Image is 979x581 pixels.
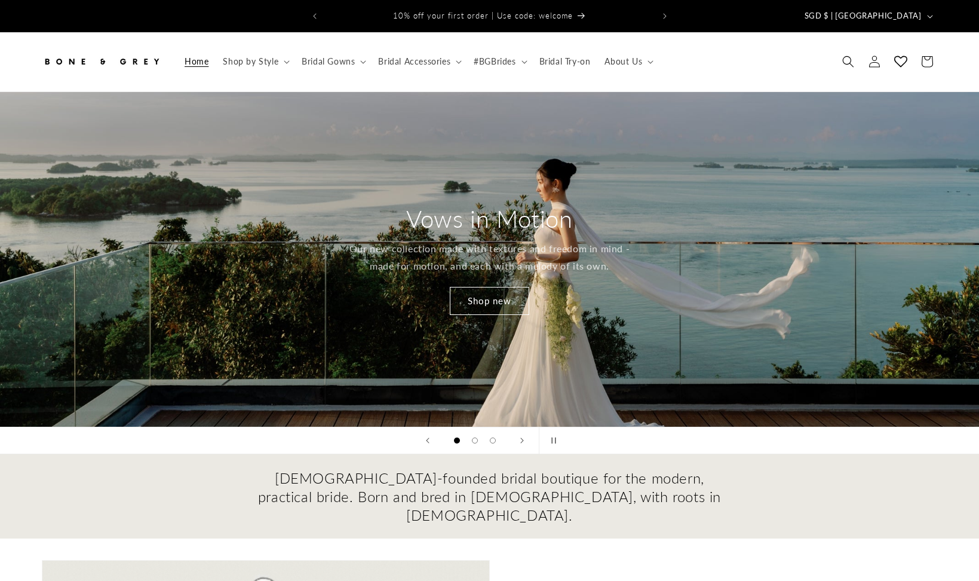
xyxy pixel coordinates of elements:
span: Shop by Style [223,56,278,67]
button: Next slide [509,427,535,454]
p: Our new collection made with textures and freedom in mind - made for motion, and each with a melo... [348,240,631,275]
span: Bridal Try-on [539,56,591,67]
summary: Shop by Style [216,49,294,74]
summary: Search [835,48,861,75]
summary: Bridal Gowns [294,49,371,74]
a: Home [177,49,216,74]
a: Shop new [450,287,529,315]
button: Load slide 2 of 3 [466,432,484,449]
a: Bone and Grey Bridal [37,44,165,79]
button: Previous slide [415,427,441,454]
a: Bridal Try-on [532,49,598,74]
h2: [DEMOGRAPHIC_DATA]-founded bridal boutique for the modern, practical bride. Born and bred in [DEM... [257,469,723,525]
span: Home [185,56,208,67]
span: 10% off your first order | Use code: welcome [393,11,573,20]
img: Bone and Grey Bridal [42,48,161,75]
button: Load slide 1 of 3 [448,432,466,449]
button: Pause slideshow [539,427,565,454]
button: Previous announcement [302,5,328,27]
button: Next announcement [652,5,678,27]
button: SGD $ | [GEOGRAPHIC_DATA] [797,5,938,27]
button: Load slide 3 of 3 [484,432,502,449]
span: About Us [604,56,642,67]
span: #BGBrides [474,56,515,67]
summary: About Us [597,49,658,74]
span: Bridal Gowns [302,56,355,67]
span: Bridal Accessories [378,56,450,67]
summary: Bridal Accessories [371,49,467,74]
summary: #BGBrides [467,49,532,74]
h2: Vows in Motion [406,203,572,234]
span: SGD $ | [GEOGRAPHIC_DATA] [805,10,922,22]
